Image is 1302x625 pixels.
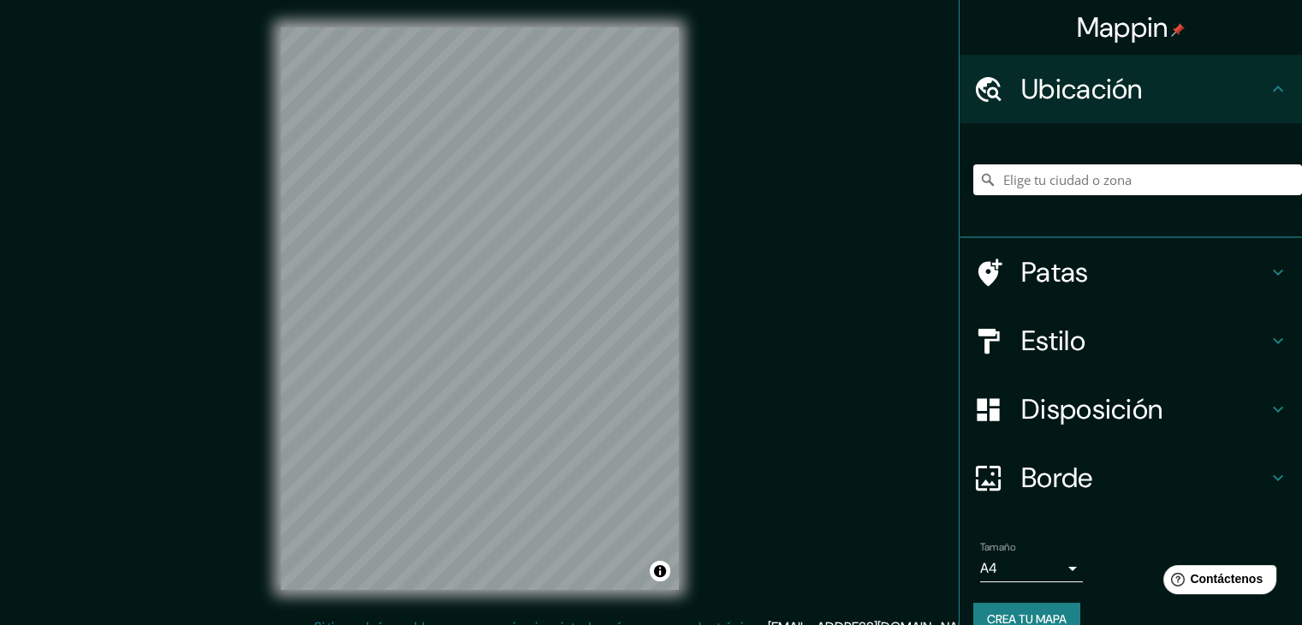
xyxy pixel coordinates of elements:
iframe: Lanzador de widgets de ayuda [1150,558,1283,606]
button: Activar o desactivar atribución [650,561,670,581]
div: Disposición [960,375,1302,443]
div: Borde [960,443,1302,512]
canvas: Mapa [281,27,679,590]
input: Elige tu ciudad o zona [973,164,1302,195]
font: Patas [1021,254,1089,290]
font: Ubicación [1021,71,1143,107]
font: Tamaño [980,540,1015,554]
div: Estilo [960,307,1302,375]
font: Estilo [1021,323,1085,359]
font: Mappin [1077,9,1168,45]
div: Ubicación [960,55,1302,123]
img: pin-icon.png [1171,23,1185,37]
div: A4 [980,555,1083,582]
div: Patas [960,238,1302,307]
font: A4 [980,559,997,577]
font: Borde [1021,460,1093,496]
font: Disposición [1021,391,1162,427]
